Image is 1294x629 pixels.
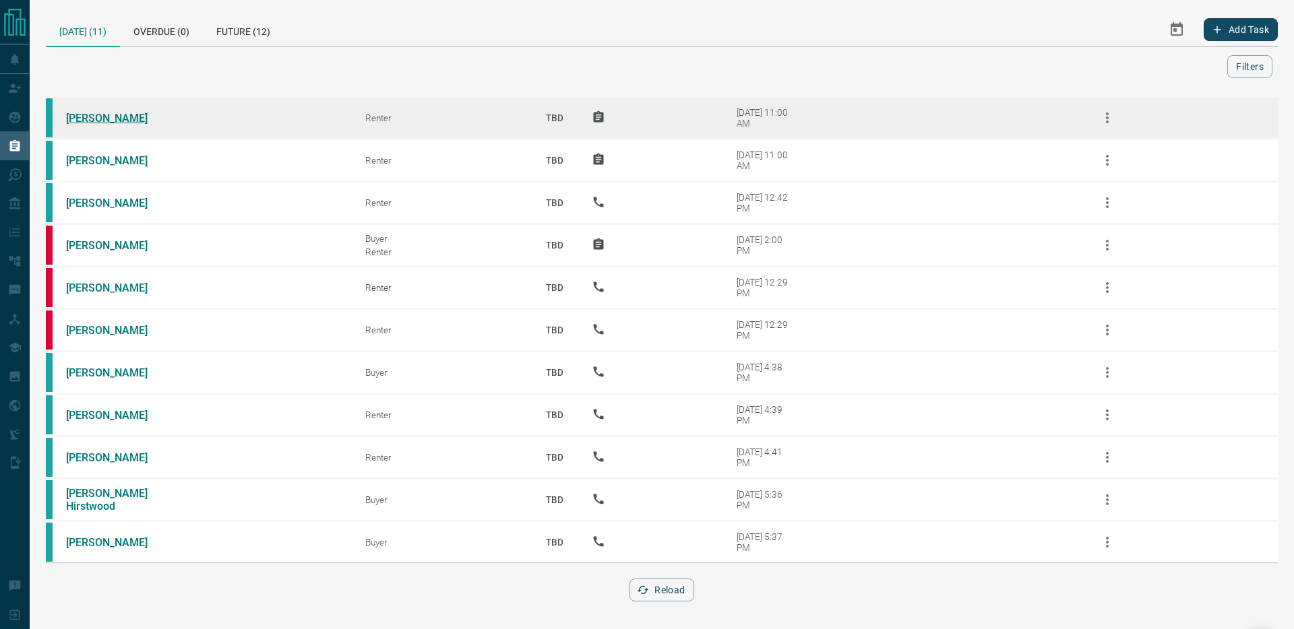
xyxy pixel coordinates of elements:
p: TBD [538,397,572,433]
div: Renter [365,112,518,123]
div: Renter [365,246,518,257]
div: property.ca [46,268,53,307]
a: [PERSON_NAME] Hirstwood [66,487,167,512]
a: [PERSON_NAME] [66,197,167,209]
p: TBD [538,185,572,221]
div: property.ca [46,310,53,350]
p: TBD [538,439,572,475]
div: [DATE] 2:00 PM [737,234,794,256]
div: Renter [365,409,518,420]
button: Filters [1227,55,1272,78]
a: [PERSON_NAME] [66,409,167,422]
div: [DATE] 4:39 PM [737,404,794,426]
div: condos.ca [46,395,53,434]
div: condos.ca [46,438,53,477]
div: condos.ca [46,183,53,222]
div: Buyer [365,233,518,244]
div: condos.ca [46,480,53,519]
p: TBD [538,269,572,306]
div: Buyer [365,494,518,505]
div: property.ca [46,226,53,265]
div: [DATE] 11:00 AM [737,107,794,129]
div: Renter [365,325,518,335]
a: [PERSON_NAME] [66,451,167,464]
p: TBD [538,312,572,348]
p: TBD [538,100,572,136]
div: [DATE] 5:36 PM [737,489,794,510]
a: [PERSON_NAME] [66,154,167,167]
a: [PERSON_NAME] [66,112,167,125]
div: Renter [365,197,518,208]
div: condos.ca [46,98,53,137]
div: [DATE] 12:42 PM [737,192,794,213]
div: [DATE] 5:37 PM [737,531,794,553]
div: Renter [365,282,518,293]
div: Buyer [365,367,518,378]
button: Reload [629,578,694,601]
div: [DATE] 4:41 PM [737,446,794,468]
button: Select Date Range [1161,13,1193,46]
div: Future (12) [203,13,284,46]
a: [PERSON_NAME] [66,536,167,549]
div: Buyer [365,537,518,548]
p: TBD [538,227,572,263]
div: [DATE] 4:38 PM [737,362,794,383]
a: [PERSON_NAME] [66,239,167,252]
div: Renter [365,452,518,463]
div: [DATE] 12:29 PM [737,277,794,298]
div: [DATE] 11:00 AM [737,150,794,171]
p: TBD [538,482,572,518]
div: Overdue (0) [120,13,203,46]
a: [PERSON_NAME] [66,282,167,294]
p: TBD [538,354,572,391]
a: [PERSON_NAME] [66,324,167,337]
button: Add Task [1204,18,1278,41]
div: [DATE] (11) [46,13,120,47]
div: [DATE] 12:29 PM [737,319,794,341]
div: condos.ca [46,141,53,180]
div: condos.ca [46,353,53,392]
div: condos.ca [46,523,53,562]
p: TBD [538,524,572,560]
a: [PERSON_NAME] [66,366,167,379]
p: TBD [538,142,572,178]
div: Renter [365,155,518,166]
